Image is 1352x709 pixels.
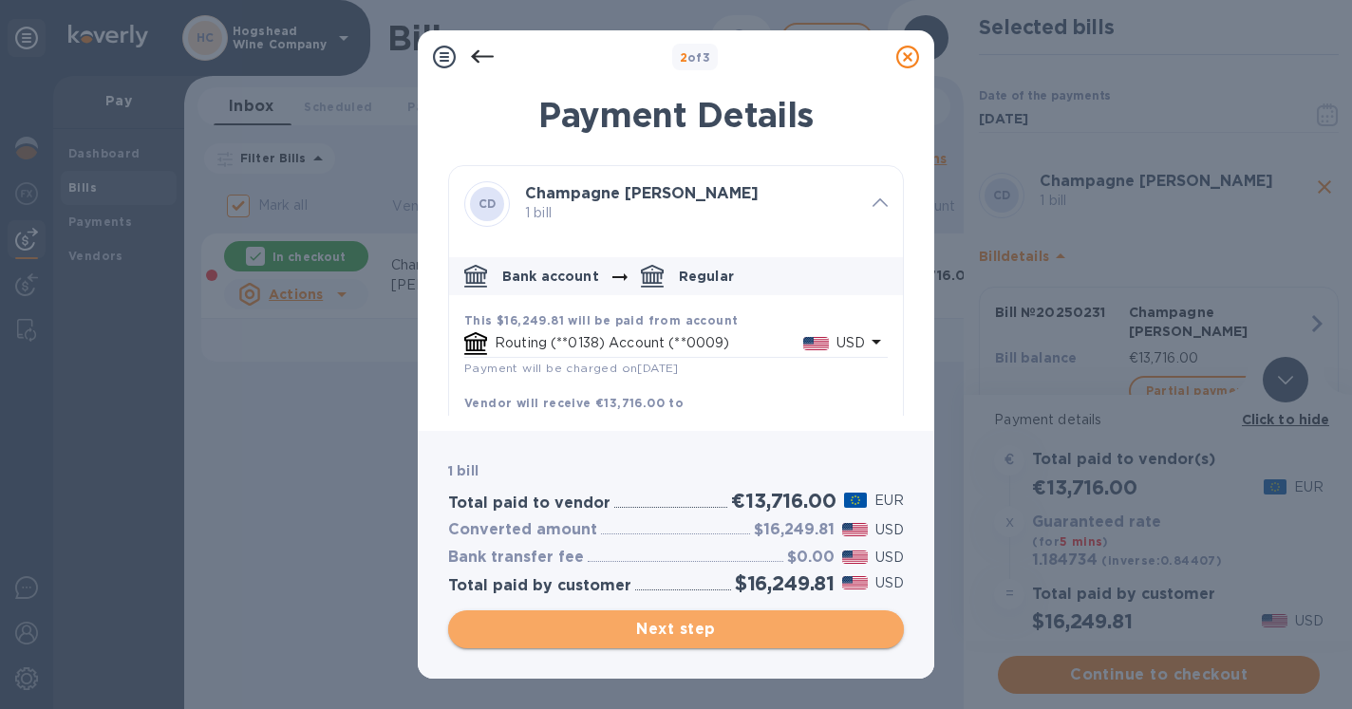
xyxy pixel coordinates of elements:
[448,463,479,478] b: 1 bill
[464,396,684,410] b: Vendor will receive €13,716.00 to
[464,313,738,327] b: This $16,249.81 will be paid from account
[875,520,904,540] p: USD
[448,494,610,513] h3: Total paid to vendor
[735,571,835,595] h2: $16,249.81
[449,250,903,571] div: default-method
[679,267,734,286] p: Regular
[448,95,904,135] h1: Payment Details
[842,576,868,589] img: USD
[754,521,835,539] h3: $16,249.81
[495,333,803,353] p: Routing (**0138) Account (**0009)
[680,50,711,65] b: of 3
[479,196,497,211] b: CD
[525,184,759,202] b: Champagne [PERSON_NAME]
[525,203,857,223] p: 1 bill
[787,549,835,567] h3: $0.00
[842,550,868,564] img: USD
[448,521,597,539] h3: Converted amount
[464,361,679,375] span: Payment will be charged on [DATE]
[875,573,904,593] p: USD
[842,523,868,536] img: USD
[448,577,631,595] h3: Total paid by customer
[875,548,904,568] p: USD
[449,166,903,242] div: CDChampagne [PERSON_NAME] 1 bill
[463,618,889,641] span: Next step
[731,489,836,513] h2: €13,716.00
[803,337,829,350] img: USD
[448,610,904,648] button: Next step
[874,491,904,511] p: EUR
[448,549,584,567] h3: Bank transfer fee
[680,50,687,65] span: 2
[495,413,865,433] p: [PERSON_NAME]
[502,267,599,286] p: Bank account
[836,333,865,353] p: USD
